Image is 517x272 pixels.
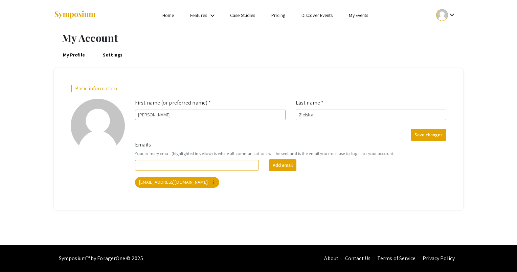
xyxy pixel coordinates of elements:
mat-icon: Expand account dropdown [448,11,456,19]
label: Emails [135,141,151,149]
a: My Events [349,12,368,18]
img: Symposium by ForagerOne [54,10,96,20]
a: Contact Us [345,255,370,262]
a: Privacy Policy [423,255,455,262]
a: My Profile [62,47,86,63]
button: Expand account dropdown [429,7,463,23]
a: Features [190,12,207,18]
mat-chip-list: Your emails [135,176,446,189]
a: Home [162,12,174,18]
a: Pricing [271,12,285,18]
a: Case Studies [230,12,255,18]
a: About [324,255,338,262]
h2: Basic information [71,85,446,92]
app-email-chip: Your primary email [134,176,221,189]
div: Symposium™ by ForagerOne © 2025 [59,245,143,272]
button: Save changes [411,129,446,141]
a: Settings [102,47,123,63]
a: Discover Events [301,12,333,18]
label: First name (or preferred name) * [135,99,211,107]
mat-icon: Expand Features list [208,12,217,20]
h1: My Account [62,32,463,44]
label: Last name * [296,99,323,107]
mat-chip: [EMAIL_ADDRESS][DOMAIN_NAME] [135,177,219,188]
a: Terms of Service [377,255,416,262]
button: Add email [269,159,296,171]
mat-icon: more_vert [210,179,217,185]
small: Your primary email (highlighted in yellow) is where all communications will be sent and is the em... [135,150,446,157]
